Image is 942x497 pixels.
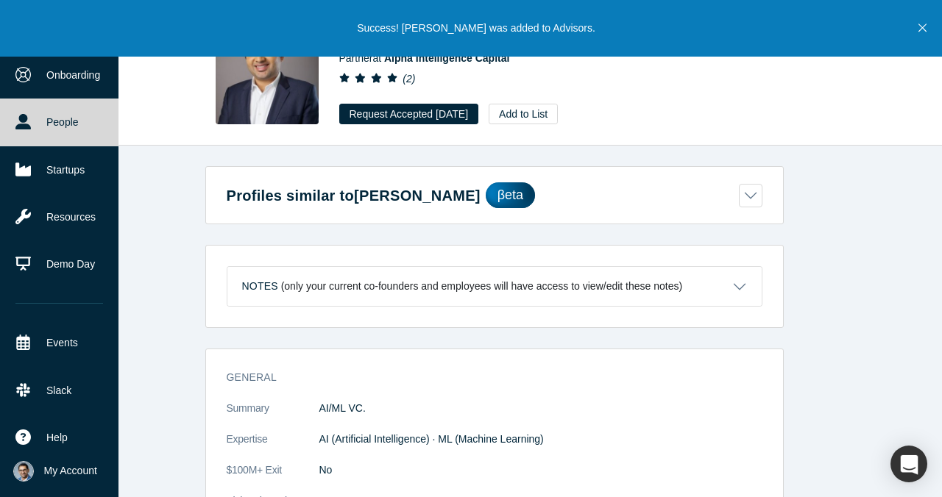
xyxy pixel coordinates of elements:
a: Alpha Intelligence Capital [384,52,509,64]
button: My Account [13,461,97,482]
dt: $100M+ Exit [227,462,319,493]
button: Add to List [489,104,558,124]
h3: Notes [242,279,278,294]
dd: No [319,462,762,478]
dt: Expertise [227,432,319,462]
button: Request Accepted [DATE] [339,104,479,124]
h2: Profiles similar to [PERSON_NAME] [227,185,481,207]
span: My Account [44,463,97,479]
button: Profiles similar to[PERSON_NAME]βeta [227,182,762,208]
div: βeta [486,182,535,208]
p: (only your current co-founders and employees will have access to view/edit these notes) [281,280,683,293]
dt: Summary [227,401,319,432]
span: Help [46,430,68,446]
span: Partner at [339,52,510,64]
button: Notes (only your current co-founders and employees will have access to view/edit these notes) [227,267,762,306]
h3: General [227,370,742,385]
i: ( 2 ) [403,73,415,85]
span: AI (Artificial Intelligence) · ML (Machine Learning) [319,433,544,445]
p: Success! [PERSON_NAME] was added to Advisors. [357,21,595,36]
img: Uday Sandhu's Profile Image [216,21,319,124]
p: AI/ML VC. [319,401,762,416]
img: VP Singh's Account [13,461,34,482]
